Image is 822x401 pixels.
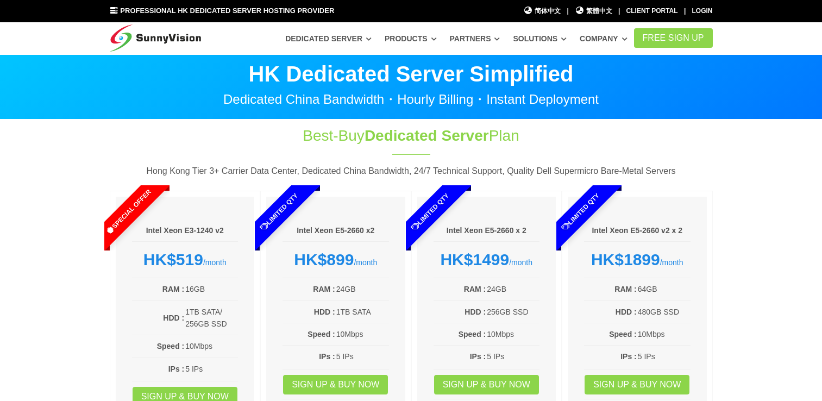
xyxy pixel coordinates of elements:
[434,375,539,394] a: Sign up & Buy Now
[132,250,239,270] div: /month
[637,328,691,341] td: 10Mbps
[486,328,539,341] td: 10Mbps
[234,166,325,258] span: Limited Qty
[230,125,592,146] h1: Best-Buy Plan
[464,285,486,293] b: RAM :
[692,7,713,15] a: Login
[618,6,620,16] li: |
[384,166,475,258] span: Limited Qty
[434,250,540,270] div: /month
[513,29,567,48] a: Solutions
[283,375,388,394] a: Sign up & Buy Now
[294,250,354,268] strong: HK$899
[336,305,389,318] td: 1TB SATA
[185,362,238,375] td: 5 IPs
[684,6,686,16] li: |
[616,308,637,316] b: HDD :
[620,352,637,361] b: IPs :
[110,63,713,85] p: HK Dedicated Server Simplified
[157,342,185,350] b: Speed :
[385,29,437,48] a: Products
[336,350,389,363] td: 5 IPs
[524,6,561,16] a: 简体中文
[314,308,335,316] b: HDD :
[637,283,691,296] td: 64GB
[285,29,372,48] a: Dedicated Server
[132,225,239,236] h6: Intel Xeon E3-1240 v2
[585,375,689,394] a: Sign up & Buy Now
[459,330,486,339] b: Speed :
[313,285,335,293] b: RAM :
[434,225,540,236] h6: Intel Xeon E5-2660 x 2
[185,305,238,331] td: 1TB SATA/ 256GB SSD
[470,352,486,361] b: IPs :
[110,93,713,106] p: Dedicated China Bandwidth・Hourly Billing・Instant Deployment
[465,308,486,316] b: HDD :
[120,7,334,15] span: Professional HK Dedicated Server Hosting Provider
[609,330,637,339] b: Speed :
[486,350,539,363] td: 5 IPs
[162,285,184,293] b: RAM :
[584,225,691,236] h6: Intel Xeon E5-2660 v2 x 2
[336,283,389,296] td: 24GB
[626,7,678,15] a: Client Portal
[185,340,238,353] td: 10Mbps
[283,250,389,270] div: /month
[584,250,691,270] div: /month
[535,166,626,258] span: Limited Qty
[319,352,335,361] b: IPs :
[110,164,713,178] p: Hong Kong Tier 3+ Carrier Data Center, Dedicated China Bandwidth, 24/7 Technical Support, Quality...
[580,29,628,48] a: Company
[637,305,691,318] td: 480GB SSD
[185,283,238,296] td: 16GB
[308,330,335,339] b: Speed :
[440,250,509,268] strong: HK$1499
[365,127,489,144] span: Dedicated Server
[163,314,184,322] b: HDD :
[575,6,612,16] a: 繁體中文
[634,28,713,48] a: FREE Sign Up
[637,350,691,363] td: 5 IPs
[283,225,389,236] h6: Intel Xeon E5-2660 x2
[83,166,174,258] span: Special Offer
[486,283,539,296] td: 24GB
[567,6,568,16] li: |
[143,250,203,268] strong: HK$519
[336,328,389,341] td: 10Mbps
[486,305,539,318] td: 256GB SSD
[614,285,636,293] b: RAM :
[591,250,660,268] strong: HK$1899
[168,365,185,373] b: IPs :
[450,29,500,48] a: Partners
